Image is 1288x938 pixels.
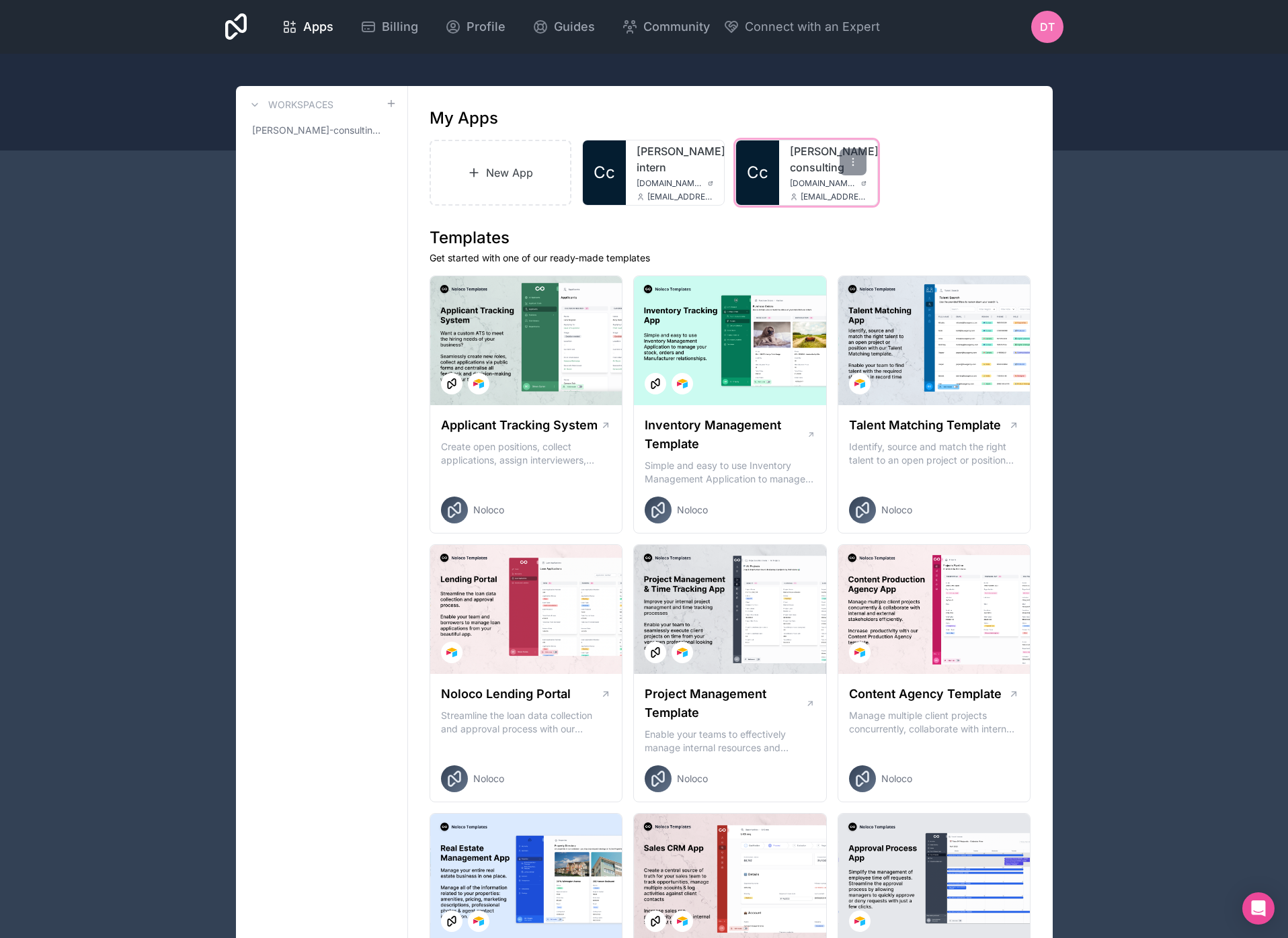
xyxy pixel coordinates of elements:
span: Billing [382,17,418,36]
span: Noloco [473,772,504,785]
p: Simple and easy to use Inventory Management Application to manage your stock, orders and Manufact... [645,459,815,486]
a: Profile [434,12,516,42]
span: Cc [747,162,768,183]
img: Airtable Logo [473,916,484,927]
span: Community [643,17,710,36]
p: Manage multiple client projects concurrently, collaborate with internal and external stakeholders... [849,709,1020,736]
p: Get started with one of our ready-made templates [430,251,1031,265]
a: Apps [271,12,344,42]
p: Streamline the loan data collection and approval process with our Lending Portal template. [441,709,612,736]
h3: Workspaces [268,98,333,112]
span: Apps [303,17,333,36]
span: [EMAIL_ADDRESS][PERSON_NAME][DOMAIN_NAME] [801,191,867,202]
a: Workspaces [247,97,333,113]
div: Open Intercom Messenger [1242,892,1275,925]
p: Create open positions, collect applications, assign interviewers, centralise candidate feedback a... [441,440,612,467]
span: Noloco [881,503,912,517]
img: Airtable Logo [677,647,688,658]
img: Airtable Logo [854,647,865,658]
h1: Templates [430,227,1031,249]
a: [PERSON_NAME]-consulting-workspace [247,118,397,142]
span: Connect with an Expert [745,17,880,36]
span: Profile [467,17,506,36]
a: [PERSON_NAME]-consulting [790,143,867,175]
span: Cc [594,162,615,183]
a: New App [430,140,572,206]
span: Noloco [677,772,708,785]
h1: Project Management Template [645,685,805,722]
span: Guides [554,17,595,36]
a: [PERSON_NAME]-intern [637,143,713,175]
img: Airtable Logo [854,916,865,927]
a: Cc [583,140,626,205]
span: Noloco [473,503,504,517]
h1: Noloco Lending Portal [441,685,571,703]
span: DT [1040,19,1055,35]
p: Enable your teams to effectively manage internal resources and execute client projects on time. [645,728,815,755]
span: Noloco [881,772,912,785]
a: [DOMAIN_NAME][PERSON_NAME] [790,178,867,189]
span: [EMAIL_ADDRESS][PERSON_NAME][DOMAIN_NAME] [647,191,713,202]
button: Connect with an Expert [723,17,880,36]
a: Cc [736,140,779,205]
span: [PERSON_NAME]-consulting-workspace [252,124,386,137]
h1: Applicant Tracking System [441,416,598,435]
span: [DOMAIN_NAME][PERSON_NAME] [790,178,856,189]
h1: Inventory Management Template [645,416,806,454]
p: Identify, source and match the right talent to an open project or position with our Talent Matchi... [849,440,1020,467]
img: Airtable Logo [446,647,457,658]
span: Noloco [677,503,708,517]
img: Airtable Logo [473,378,484,389]
h1: Content Agency Template [849,685,1002,703]
img: Airtable Logo [677,378,688,389]
img: Airtable Logo [854,378,865,389]
img: Airtable Logo [677,916,688,927]
span: [DOMAIN_NAME][PERSON_NAME] [637,178,702,189]
h1: Talent Matching Template [849,416,1001,435]
a: Community [611,12,721,42]
a: [DOMAIN_NAME][PERSON_NAME] [637,178,713,189]
h1: My Apps [430,108,498,129]
a: Guides [522,12,606,42]
a: Billing [350,12,429,42]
